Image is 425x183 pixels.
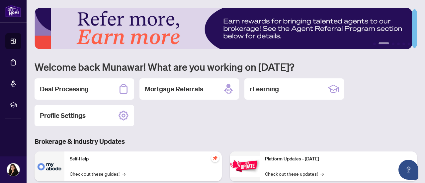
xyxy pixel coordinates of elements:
[211,154,219,162] span: pushpin
[250,84,279,94] h2: rLearning
[35,60,417,73] h1: Welcome back Munawar! What are you working on [DATE]?
[40,111,86,120] h2: Profile Settings
[70,170,126,177] a: Check out these guides!→
[230,156,260,177] img: Platform Updates - June 23, 2025
[35,137,417,146] h3: Brokerage & Industry Updates
[122,170,126,177] span: →
[392,43,394,45] button: 3
[379,43,389,45] button: 2
[402,43,405,45] button: 5
[40,84,89,94] h2: Deal Processing
[265,170,324,177] a: Check out these updates!→
[265,155,412,163] p: Platform Updates - [DATE]
[70,155,216,163] p: Self-Help
[373,43,376,45] button: 1
[408,43,410,45] button: 6
[7,163,20,176] img: Profile Icon
[145,84,203,94] h2: Mortgage Referrals
[397,43,400,45] button: 4
[320,170,324,177] span: →
[5,5,21,17] img: logo
[35,8,412,49] img: Slide 1
[35,151,64,181] img: Self-Help
[398,160,418,180] button: Open asap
